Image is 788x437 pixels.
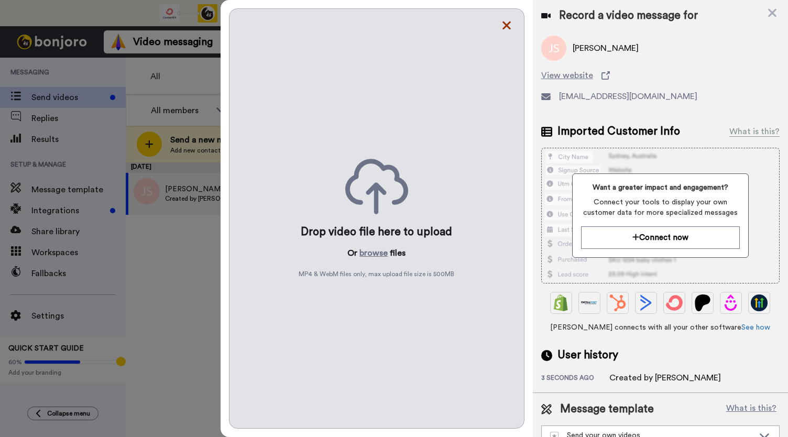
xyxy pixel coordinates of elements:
[638,294,654,311] img: ActiveCampaign
[581,226,740,249] button: Connect now
[741,324,770,331] a: See how
[560,401,654,417] span: Message template
[541,322,780,333] span: [PERSON_NAME] connects with all your other software
[729,125,780,138] div: What is this?
[557,124,680,139] span: Imported Customer Info
[723,401,780,417] button: What is this?
[581,294,598,311] img: Ontraport
[609,372,721,384] div: Created by [PERSON_NAME]
[359,247,388,259] button: browse
[609,294,626,311] img: Hubspot
[299,270,454,278] span: MP4 & WebM files only, max upload file size is 500 MB
[666,294,683,311] img: ConvertKit
[694,294,711,311] img: Patreon
[301,225,452,239] div: Drop video file here to upload
[347,247,406,259] p: Or files
[723,294,739,311] img: Drip
[541,374,609,384] div: 3 seconds ago
[581,197,740,218] span: Connect your tools to display your own customer data for more specialized messages
[581,182,740,193] span: Want a greater impact and engagement?
[553,294,570,311] img: Shopify
[557,347,618,363] span: User history
[751,294,768,311] img: GoHighLevel
[559,90,697,103] span: [EMAIL_ADDRESS][DOMAIN_NAME]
